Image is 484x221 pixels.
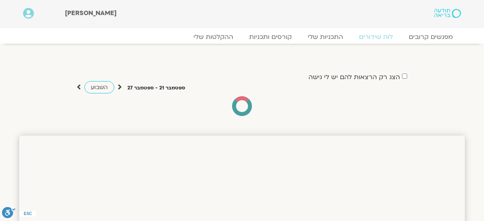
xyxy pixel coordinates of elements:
[127,84,185,92] p: ספטמבר 21 - ספטמבר 27
[351,33,401,41] a: לוח שידורים
[65,9,117,17] span: [PERSON_NAME]
[84,81,114,93] a: השבוע
[300,33,351,41] a: התכניות שלי
[91,83,108,91] span: השבוע
[185,33,241,41] a: ההקלטות שלי
[241,33,300,41] a: קורסים ותכניות
[401,33,461,41] a: מפגשים קרובים
[23,33,461,41] nav: Menu
[308,74,400,81] label: הצג רק הרצאות להם יש לי גישה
